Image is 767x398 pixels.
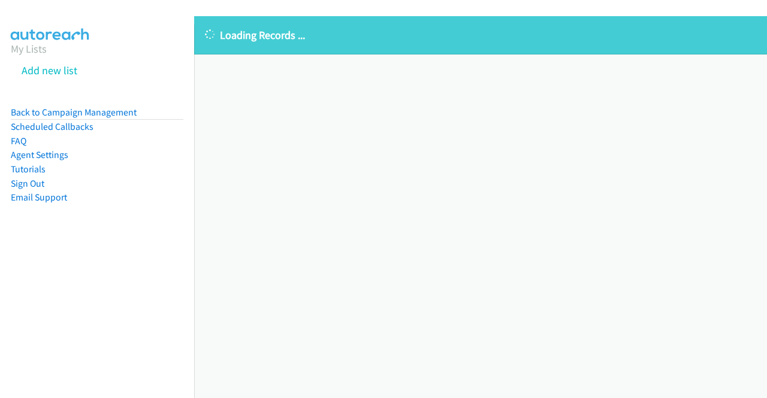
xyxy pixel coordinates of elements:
a: Scheduled Callbacks [11,121,93,132]
a: Add new list [22,63,77,77]
a: Agent Settings [11,149,68,160]
a: Tutorials [11,163,46,175]
a: Sign Out [11,178,44,189]
a: Email Support [11,192,67,203]
a: My Lists [11,42,47,56]
a: Back to Campaign Management [11,107,137,118]
p: Loading Records ... [205,27,756,43]
a: FAQ [11,135,26,147]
